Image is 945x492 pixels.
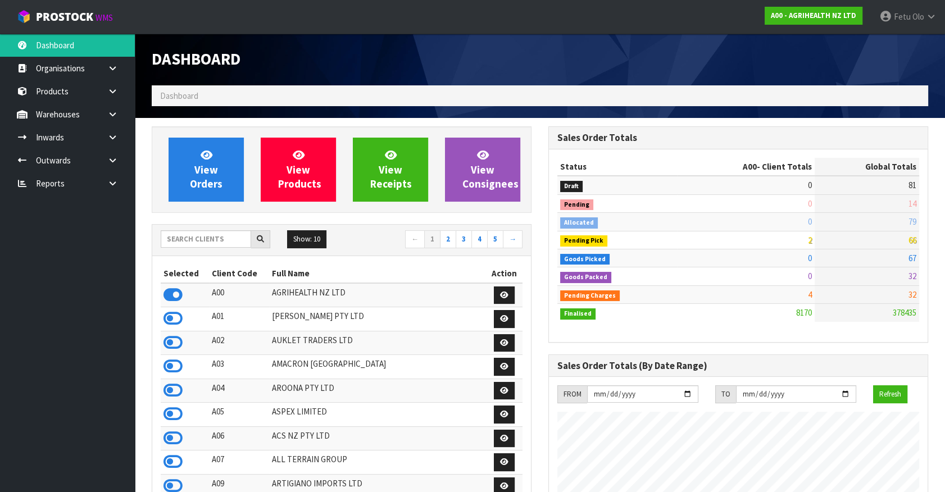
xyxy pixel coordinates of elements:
[445,138,520,202] a: ViewConsignees
[269,403,486,427] td: ASPEX LIMITED
[209,307,269,331] td: A01
[278,148,321,190] span: View Products
[269,426,486,450] td: ACS NZ PTY LTD
[209,403,269,427] td: A05
[209,283,269,307] td: A00
[462,148,519,190] span: View Consignees
[873,385,907,403] button: Refresh
[209,331,269,355] td: A02
[161,230,251,248] input: Search clients
[560,290,620,302] span: Pending Charges
[557,361,919,371] h3: Sales Order Totals (By Date Range)
[560,272,611,283] span: Goods Packed
[908,216,916,227] span: 79
[560,254,610,265] span: Goods Picked
[209,379,269,403] td: A04
[908,289,916,300] span: 32
[161,265,209,283] th: Selected
[486,265,523,283] th: Action
[261,138,336,202] a: ViewProducts
[557,158,677,176] th: Status
[96,12,113,23] small: WMS
[765,7,862,25] a: A00 - AGRIHEALTH NZ LTD
[269,379,486,403] td: AROONA PTY LTD
[269,331,486,355] td: AUKLET TRADERS LTD
[908,198,916,209] span: 14
[405,230,425,248] a: ←
[269,265,486,283] th: Full Name
[715,385,736,403] div: TO
[503,230,523,248] a: →
[908,253,916,263] span: 67
[350,230,523,250] nav: Page navigation
[808,180,812,190] span: 0
[160,90,198,101] span: Dashboard
[353,138,428,202] a: ViewReceipts
[908,235,916,245] span: 66
[893,307,916,318] span: 378435
[808,216,812,227] span: 0
[743,161,757,172] span: A00
[808,235,812,245] span: 2
[17,10,31,24] img: cube-alt.png
[557,385,587,403] div: FROM
[269,283,486,307] td: AGRIHEALTH NZ LTD
[808,253,812,263] span: 0
[557,133,919,143] h3: Sales Order Totals
[560,217,598,229] span: Allocated
[456,230,472,248] a: 3
[808,289,812,300] span: 4
[771,11,856,20] strong: A00 - AGRIHEALTH NZ LTD
[190,148,222,190] span: View Orders
[912,11,924,22] span: Olo
[269,355,486,379] td: AMACRON [GEOGRAPHIC_DATA]
[424,230,440,248] a: 1
[908,180,916,190] span: 81
[471,230,488,248] a: 4
[269,307,486,331] td: [PERSON_NAME] PTY LTD
[209,265,269,283] th: Client Code
[815,158,919,176] th: Global Totals
[209,450,269,475] td: A07
[440,230,456,248] a: 2
[36,10,93,24] span: ProStock
[808,271,812,281] span: 0
[560,181,583,192] span: Draft
[908,271,916,281] span: 32
[487,230,503,248] a: 5
[287,230,326,248] button: Show: 10
[152,49,240,69] span: Dashboard
[560,235,607,247] span: Pending Pick
[808,198,812,209] span: 0
[209,426,269,450] td: A06
[560,308,596,320] span: Finalised
[894,11,911,22] span: Fetu
[677,158,815,176] th: - Client Totals
[269,450,486,475] td: ALL TERRAIN GROUP
[209,355,269,379] td: A03
[560,199,593,211] span: Pending
[169,138,244,202] a: ViewOrders
[796,307,812,318] span: 8170
[370,148,412,190] span: View Receipts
